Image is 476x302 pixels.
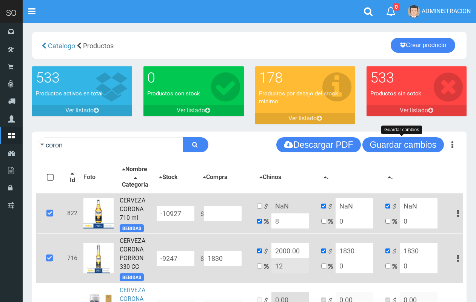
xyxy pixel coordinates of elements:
i: $ [264,247,271,256]
span: BEBIDAS [120,224,144,232]
font: 533 [36,69,60,86]
button: . [321,173,331,182]
span: ADMINISTRACION [422,8,471,15]
font: 0 [147,69,155,86]
a: CERVEZA CORONA 710 ml [120,197,145,221]
td: 716 [64,234,80,283]
font: Productos con stock [147,90,200,97]
button: Compra [200,173,230,182]
span: 0 [393,3,400,11]
i: $ [328,247,336,256]
i: $ [264,202,271,211]
button: Nombre [120,165,149,174]
font: 178 [259,69,283,86]
span: Productos [83,42,114,50]
i: $ [392,247,400,256]
font: 533 [370,69,394,86]
a: Ver listado [143,105,243,116]
font: Ver listado [65,107,94,114]
button: Stock [157,173,180,182]
a: Catalogo [46,42,75,50]
span: Catalogo [48,42,75,50]
input: Ingrese su busqueda [38,137,183,152]
a: CERVEZA CORONA PORRON 330 CC [120,237,145,270]
font: Ver listado [288,115,317,122]
button: Categoria [120,174,151,190]
td: $ [197,234,254,283]
img: User Image [408,5,420,18]
img: ... [83,198,114,228]
i: $ [328,202,336,211]
a: Crear producto [391,38,455,53]
font: Productos activos en total [36,90,103,97]
div: Guardar cambios [381,126,422,134]
img: ... [83,243,114,273]
i: $ [392,202,400,211]
a: Ver listado [255,113,355,124]
a: Ver listado [32,105,132,116]
font: Productos por debajo del stock minimo [259,90,338,105]
font: Ver listado [177,107,205,114]
font: Productos sin sotck [370,90,421,97]
button: . [385,173,395,182]
td: 822 [64,193,80,234]
button: Guardar cambios [362,137,444,152]
a: Ver listado [367,105,467,116]
td: $ [197,193,254,234]
button: Id [67,170,77,185]
button: Chinos [257,173,283,182]
font: Ver listado [400,107,428,114]
button: Descargar PDF [276,137,360,152]
th: Foto [80,162,117,193]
